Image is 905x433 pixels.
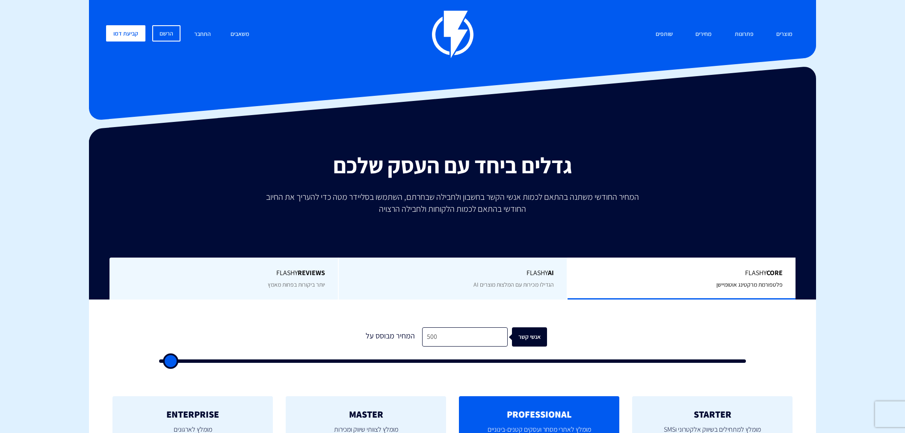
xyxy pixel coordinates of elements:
h2: PROFESSIONAL [472,409,606,419]
div: אנשי קשר [518,327,553,347]
a: הרשם [152,25,180,42]
a: קביעת דמו [106,25,145,42]
p: המחיר החודשי משתנה בהתאם לכמות אנשי הקשר בחשבון ולחבילה שבחרתם, השתמשו בסליידר מטה כדי להעריך את ... [260,191,645,215]
a: התחבר [188,25,217,44]
span: Flashy [580,268,783,278]
b: REVIEWS [298,268,325,277]
h2: MASTER [299,409,433,419]
a: מחירים [689,25,718,44]
span: הגדילו מכירות עם המלצות מוצרים AI [473,281,554,288]
h2: גדלים ביחד עם העסק שלכם [95,153,810,178]
h2: ENTERPRISE [125,409,260,419]
span: פלטפורמת מרקטינג אוטומיישן [716,281,783,288]
h2: STARTER [645,409,780,419]
span: Flashy [122,268,325,278]
a: פתרונות [728,25,760,44]
a: שותפים [649,25,679,44]
span: יותר ביקורות בפחות מאמץ [268,281,325,288]
div: המחיר מבוסס על [358,327,422,347]
b: Core [766,268,783,277]
a: משאבים [224,25,256,44]
span: Flashy [352,268,554,278]
a: מוצרים [770,25,799,44]
b: AI [548,268,554,277]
